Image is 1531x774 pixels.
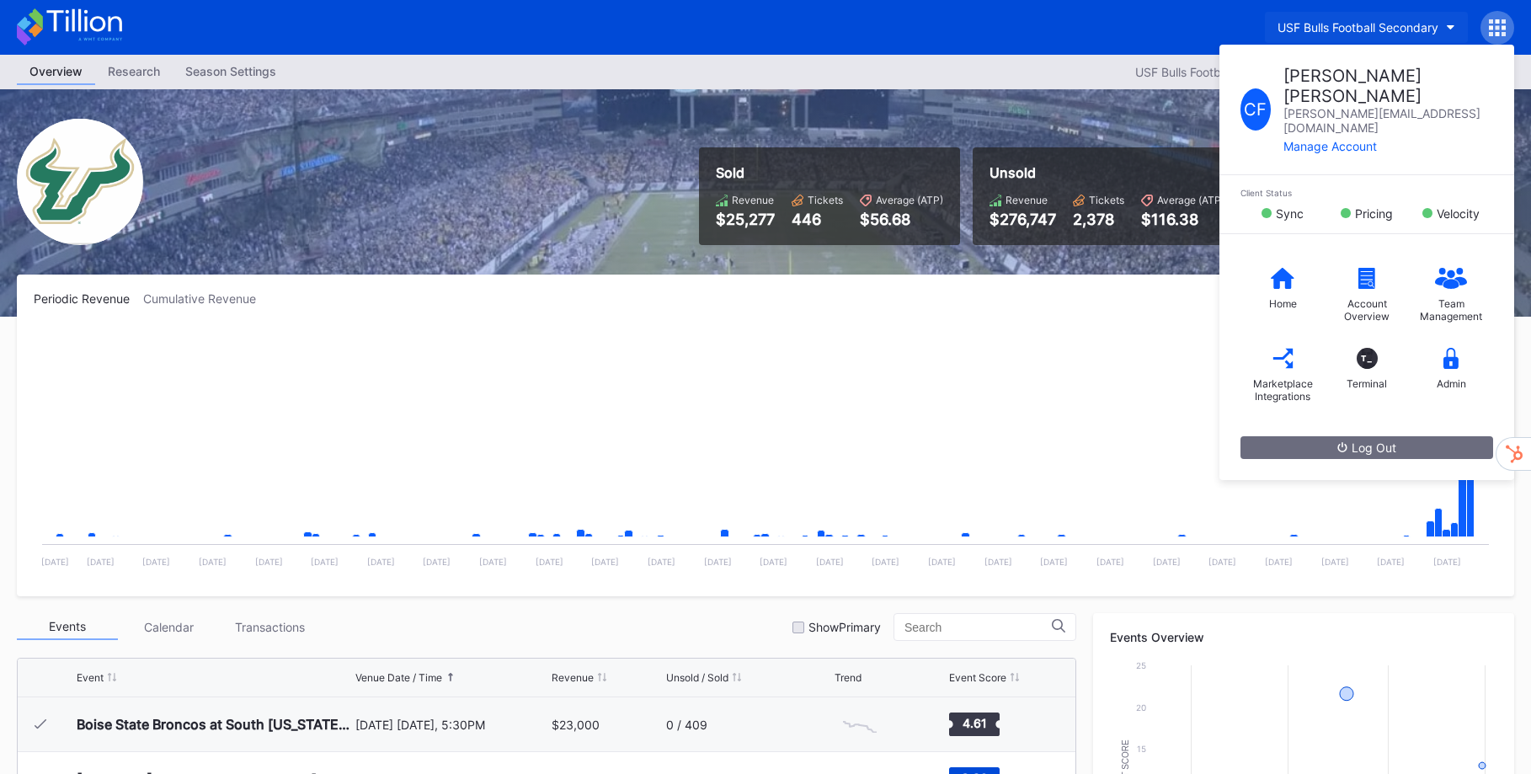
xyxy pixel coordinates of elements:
[143,291,269,306] div: Cumulative Revenue
[17,614,118,640] div: Events
[1136,702,1146,713] text: 20
[716,164,943,181] div: Sold
[1283,139,1493,153] div: Manage Account
[1283,66,1493,106] div: [PERSON_NAME] [PERSON_NAME]
[1377,557,1405,567] text: [DATE]
[990,164,1224,181] div: Unsold
[1240,436,1493,459] button: Log Out
[219,614,320,640] div: Transactions
[1135,65,1328,79] div: USF Bulls Football Secondary 2025
[1321,557,1349,567] text: [DATE]
[835,703,885,745] svg: Chart title
[41,557,69,567] text: [DATE]
[1073,211,1124,228] div: 2,378
[552,671,594,684] div: Revenue
[1096,557,1124,567] text: [DATE]
[990,211,1056,228] div: $276,747
[1240,188,1493,198] div: Client Status
[552,718,600,732] div: $23,000
[173,59,289,85] a: Season Settings
[872,557,899,567] text: [DATE]
[1040,557,1068,567] text: [DATE]
[1006,194,1048,206] div: Revenue
[666,718,707,732] div: 0 / 409
[1240,88,1271,131] div: C F
[355,718,547,732] div: [DATE] [DATE], 5:30PM
[1417,297,1485,323] div: Team Management
[311,557,339,567] text: [DATE]
[479,557,507,567] text: [DATE]
[962,716,986,730] text: 4.61
[984,557,1012,567] text: [DATE]
[1265,12,1468,43] button: USF Bulls Football Secondary
[1433,557,1461,567] text: [DATE]
[808,620,881,634] div: Show Primary
[1249,377,1316,403] div: Marketplace Integrations
[1437,377,1466,390] div: Admin
[666,671,728,684] div: Unsold / Sold
[1278,20,1438,35] div: USF Bulls Football Secondary
[1265,557,1293,567] text: [DATE]
[876,194,943,206] div: Average (ATP)
[355,671,442,684] div: Venue Date / Time
[904,621,1052,634] input: Search
[255,557,283,567] text: [DATE]
[1157,194,1224,206] div: Average (ATP)
[704,557,732,567] text: [DATE]
[1347,377,1387,390] div: Terminal
[1153,557,1181,567] text: [DATE]
[1208,557,1236,567] text: [DATE]
[591,557,619,567] text: [DATE]
[760,557,787,567] text: [DATE]
[1127,61,1353,83] button: USF Bulls Football Secondary 2025
[1437,206,1480,221] div: Velocity
[792,211,843,228] div: 446
[808,194,843,206] div: Tickets
[1355,206,1393,221] div: Pricing
[1089,194,1124,206] div: Tickets
[1276,206,1304,221] div: Sync
[173,59,289,83] div: Season Settings
[1269,297,1297,310] div: Home
[87,557,115,567] text: [DATE]
[95,59,173,83] div: Research
[142,557,170,567] text: [DATE]
[1283,106,1493,135] div: [PERSON_NAME][EMAIL_ADDRESS][DOMAIN_NAME]
[77,671,104,684] div: Event
[1333,297,1400,323] div: Account Overview
[367,557,395,567] text: [DATE]
[77,716,351,733] div: Boise State Broncos at South [US_STATE] Bulls Football
[1337,440,1396,455] div: Log Out
[732,194,774,206] div: Revenue
[17,119,143,245] img: USF_Bulls_Football_Secondary.png
[95,59,173,85] a: Research
[949,671,1006,684] div: Event Score
[1110,630,1497,644] div: Events Overview
[423,557,451,567] text: [DATE]
[648,557,675,567] text: [DATE]
[34,291,143,306] div: Periodic Revenue
[1136,660,1146,670] text: 25
[34,327,1497,579] svg: Chart title
[536,557,563,567] text: [DATE]
[1137,744,1146,754] text: 15
[716,211,775,228] div: $25,277
[17,59,95,85] a: Overview
[928,557,956,567] text: [DATE]
[816,557,844,567] text: [DATE]
[835,671,862,684] div: Trend
[1357,348,1378,369] div: T_
[118,614,219,640] div: Calendar
[1141,211,1224,228] div: $116.38
[199,557,227,567] text: [DATE]
[860,211,943,228] div: $56.68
